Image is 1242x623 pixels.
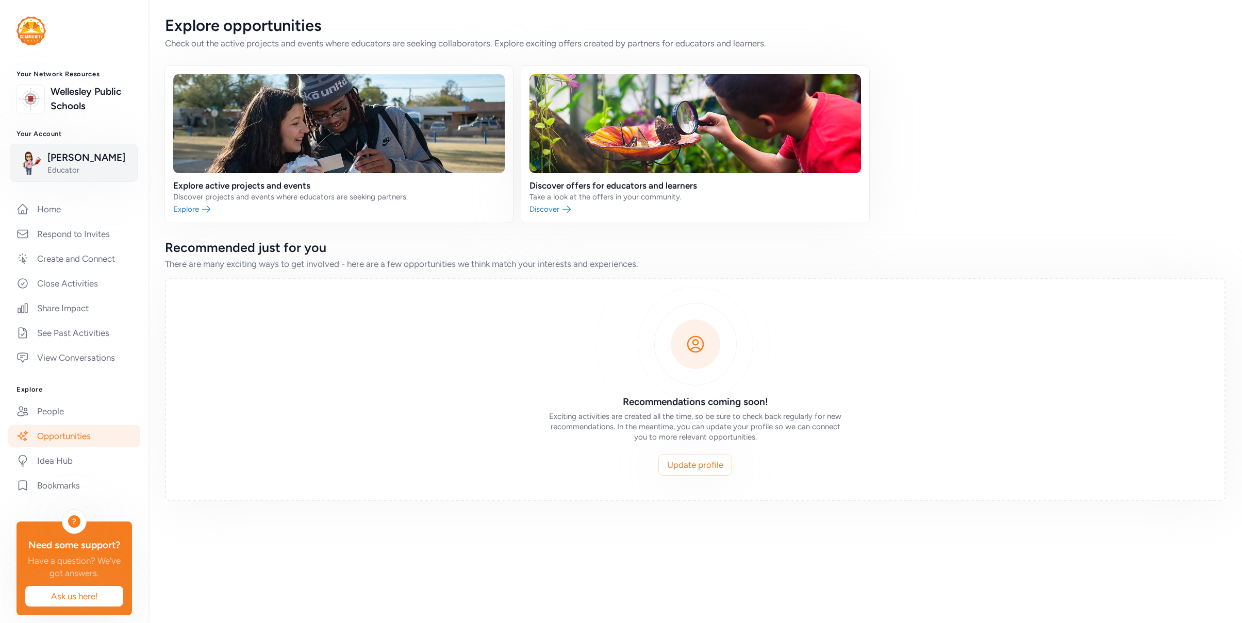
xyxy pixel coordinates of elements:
[165,16,1226,35] div: Explore opportunities
[16,70,132,78] h3: Your Network Resources
[8,272,140,295] a: Close Activities
[165,37,1226,49] div: Check out the active projects and events where educators are seeking collaborators. Explore excit...
[165,258,1226,270] div: There are many exciting ways to get involved - here are a few opportunities we think match your i...
[16,385,132,394] h3: Explore
[658,454,732,476] button: Update profile
[547,395,844,409] h3: Recommendations coming soon!
[8,223,140,245] a: Respond to Invites
[51,85,132,113] a: Wellesley Public Schools
[165,239,1226,256] div: Recommended just for you
[8,297,140,319] a: Share Impact
[8,346,140,369] a: View Conversations
[47,150,131,165] span: [PERSON_NAME]
[47,165,131,175] span: Educator
[667,459,723,471] span: Update profile
[16,16,46,45] img: logo
[8,247,140,270] a: Create and Connect
[8,425,140,447] a: Opportunities
[25,585,124,607] button: Ask us here!
[68,515,80,528] div: ?
[659,454,732,475] a: Update profile
[8,400,140,423] a: People
[34,590,115,602] span: Ask us here!
[19,88,42,110] img: logo
[25,538,124,552] div: Need some support?
[8,449,140,472] a: Idea Hub
[547,411,844,442] div: Exciting activities are created all the time, so be sure to check back regularly for new recommen...
[25,554,124,579] div: Have a question? We've got answers.
[16,130,132,138] h3: Your Account
[8,474,140,497] a: Bookmarks
[8,198,140,221] a: Home
[8,322,140,344] a: See Past Activities
[10,144,138,182] button: [PERSON_NAME]Educator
